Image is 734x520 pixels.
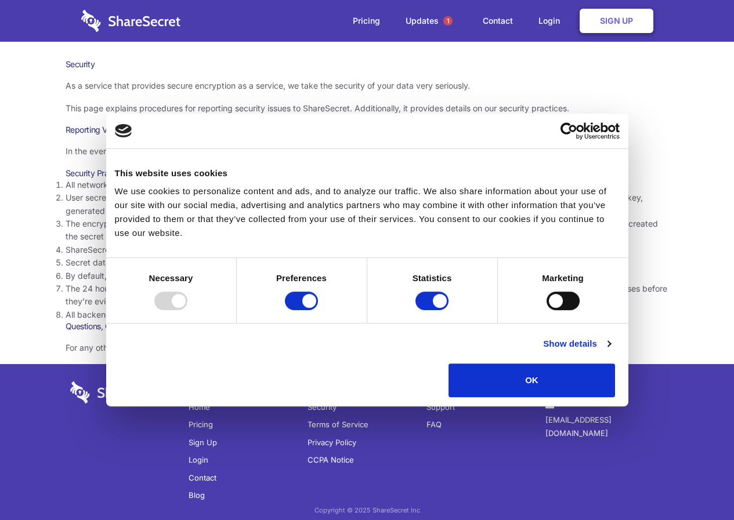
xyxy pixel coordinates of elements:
[115,166,620,180] div: This website uses cookies
[449,363,615,397] button: OK
[66,282,669,308] li: The 24 hour / 1 access rule is just the default. Secrets can be configured to have a maximum expi...
[66,125,669,135] h3: Reporting Vulnerabilities
[189,451,208,468] a: Login
[66,217,669,243] li: The encryption key is not stored anywhere in our system or on our servers, including logs. The on...
[81,10,180,32] img: logo-wordmark-white-trans-d4663122ce5f474addd5e946df7df03e33cb6a1c49d2221995e7729f52c070b2.svg
[580,9,653,33] a: Sign Up
[542,273,584,283] strong: Marketing
[66,179,669,191] li: All network traffic to the [DOMAIN_NAME] website is done over SSL.
[66,191,669,217] li: User secret data is saved encrypted in our database using industry-standard AES 256 bit encryptio...
[66,168,669,179] h3: Security Practices
[189,486,205,504] a: Blog
[426,398,455,416] a: Support
[545,411,664,442] a: [EMAIL_ADDRESS][DOMAIN_NAME]
[308,451,354,468] a: CCPA Notice
[543,337,610,351] a: Show details
[189,416,213,433] a: Pricing
[115,124,132,137] img: logo
[189,398,210,416] a: Home
[66,243,669,256] li: ShareSecret has no way to access or recover an encrypted secret, because we don’t store the encry...
[66,321,669,332] h3: Questions, Comments, etc.
[66,341,669,354] p: For any other non-security related questions or comments, please contact us at , or via the .
[189,469,216,486] a: Contact
[471,3,525,39] a: Contact
[66,308,669,321] li: All backend services that power the ShareSecret service are only accessed via SSL connections.
[443,16,453,26] span: 1
[276,273,327,283] strong: Preferences
[66,102,669,115] p: This page explains procedures for reporting security issues to ShareSecret. Additionally, it prov...
[308,434,356,451] a: Privacy Policy
[341,3,392,39] a: Pricing
[66,59,669,70] h1: Security
[66,145,669,158] p: In the event that you discover a security vulnerability in ShareSecret, we request that you send ...
[189,434,217,451] a: Sign Up
[308,398,337,416] a: Security
[115,184,620,240] div: We use cookies to personalize content and ads, and to analyze our traffic. We also share informat...
[149,273,193,283] strong: Necessary
[66,79,669,92] p: As a service that provides secure encryption as a service, we take the security of your data very...
[308,416,368,433] a: Terms of Service
[413,273,452,283] strong: Statistics
[70,381,169,403] img: logo-wordmark-white-trans-d4663122ce5f474addd5e946df7df03e33cb6a1c49d2221995e7729f52c070b2.svg
[66,270,669,282] li: By default, Secrets expire and are wiped from our system after 24 hours, or after they’re accesse...
[518,122,620,140] a: Usercentrics Cookiebot - opens in a new window
[66,256,669,269] li: Secret data is always encrypted at-rest in our database.
[527,3,577,39] a: Login
[426,416,442,433] a: FAQ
